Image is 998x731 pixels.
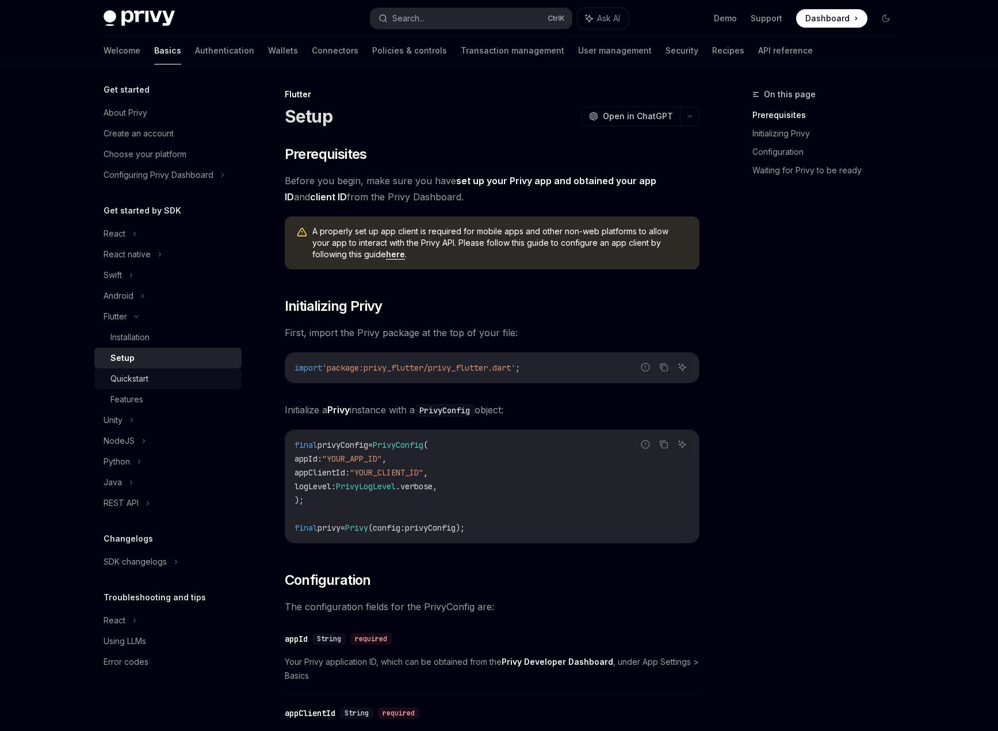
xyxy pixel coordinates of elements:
a: Features [94,389,242,410]
span: A properly set up app client is required for mobile apps and other non-web platforms to allow you... [312,226,688,260]
div: required [378,707,419,719]
a: Wallets [268,37,298,64]
a: Policies & controls [372,37,447,64]
a: Privy Developer Dashboard [502,657,613,667]
span: PrivyConfig [373,440,423,450]
div: React [104,227,125,241]
div: Python [104,455,130,469]
a: Initializing Privy [752,124,904,143]
span: privy [318,523,341,533]
div: Flutter [104,310,127,323]
span: privyConfig); [405,523,465,533]
span: Open in ChatGPT [603,111,673,122]
span: appId [295,454,318,464]
div: NodeJS [104,434,135,448]
span: logLevel [295,481,331,492]
span: String [345,709,369,718]
span: : [318,454,322,464]
div: Quickstart [110,372,148,386]
a: Quickstart [94,368,242,389]
button: Ask AI [675,437,690,452]
div: Choose your platform [104,147,186,161]
button: Open in ChatGPT [582,106,680,126]
a: Setup [94,348,242,368]
span: , [423,467,428,478]
span: .verbose, [396,481,437,492]
span: : [400,523,405,533]
div: Java [104,475,122,489]
span: ); [295,495,304,505]
button: Copy the contents from the code block [656,360,671,375]
span: The configuration fields for the PrivyConfig are: [285,599,699,615]
a: Demo [714,13,737,24]
button: Report incorrect code [638,360,653,375]
div: required [350,633,392,645]
div: Configuring Privy Dashboard [104,168,213,182]
span: 'package:privy_flutter/privy_flutter.dart' [322,363,515,373]
span: (config [368,523,400,533]
a: User management [578,37,652,64]
div: appClientId [285,707,335,719]
button: Ask AI [578,8,628,29]
strong: Privy [327,404,350,416]
span: Ctrl K [548,14,565,23]
button: Toggle dark mode [877,9,895,28]
a: Configuration [752,143,904,161]
div: About Privy [104,106,147,120]
strong: Privy Developer Dashboard [502,657,613,667]
span: Initialize a instance with a object: [285,402,699,418]
div: Android [104,289,133,303]
span: Configuration [285,571,371,589]
div: Setup [110,351,135,365]
span: PrivyLogLevel [336,481,396,492]
span: : [345,467,350,478]
span: Ask AI [597,13,620,24]
span: Initializing Privy [285,297,383,315]
div: Features [110,393,143,406]
a: Authentication [195,37,254,64]
div: Installation [110,330,150,344]
a: Prerequisites [752,106,904,124]
a: Transaction management [461,37,564,64]
a: Using LLMs [94,631,242,652]
button: Report incorrect code [638,437,653,452]
h5: Changelogs [104,532,153,546]
a: Recipes [712,37,744,64]
div: Error codes [104,655,148,669]
h5: Troubleshooting and tips [104,591,206,604]
div: Unity [104,413,123,427]
a: Security [666,37,698,64]
a: Connectors [312,37,358,64]
a: here [386,249,405,260]
div: SDK changelogs [104,555,167,569]
div: React [104,614,125,627]
button: Search...CtrlK [370,8,572,29]
span: String [317,634,341,644]
span: Privy [345,523,368,533]
a: Error codes [94,652,242,672]
div: Swift [104,268,122,282]
div: Using LLMs [104,634,146,648]
span: privyConfig [318,440,368,450]
h5: Get started [104,83,150,97]
div: Search... [392,12,425,25]
button: Copy the contents from the code block [656,437,671,452]
span: "YOUR_APP_ID" [322,454,382,464]
div: Create an account [104,127,174,140]
a: Support [751,13,782,24]
a: Installation [94,327,242,348]
span: import [295,363,322,373]
span: , [382,454,387,464]
span: : [331,481,336,492]
span: = [368,440,373,450]
a: Waiting for Privy to be ready [752,161,904,180]
h1: Setup [285,106,332,127]
span: "YOUR_CLIENT_ID" [350,467,423,478]
span: Your Privy application ID, which can be obtained from the , under App Settings > Basics [285,655,699,683]
h5: Get started by SDK [104,204,181,218]
a: set up your Privy app and obtained your app ID [285,175,656,203]
a: Create an account [94,123,242,144]
div: REST API [104,496,139,510]
span: First, import the Privy package at the top of your file: [285,325,699,341]
button: Ask AI [675,360,690,375]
